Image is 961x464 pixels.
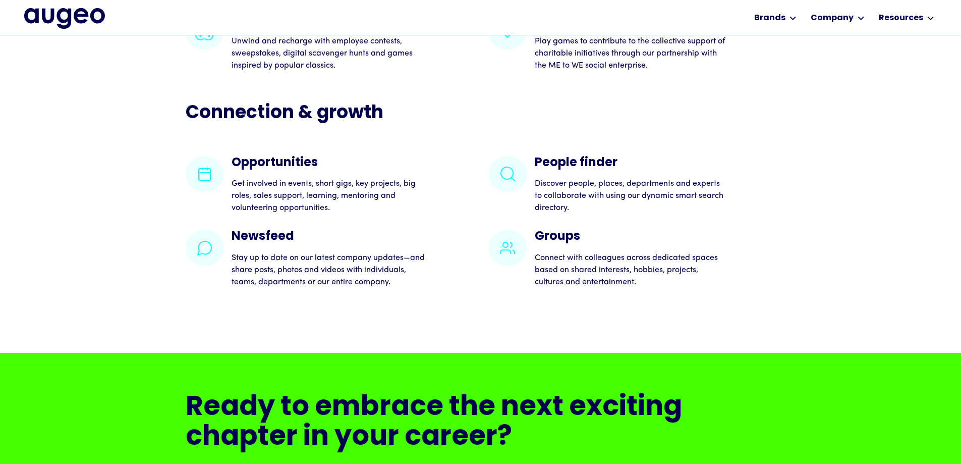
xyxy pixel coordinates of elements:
a: home [24,8,105,28]
h4: Newsfeed [232,230,425,243]
p: Play games to contribute to the collective support of charitable initiatives through our partners... [535,35,728,72]
img: Augeo's full logo in midnight blue. [24,8,105,28]
h4: Connection & growth [186,104,383,124]
h2: Ready to embrace the next exciting chapter in your career? [186,393,776,453]
h4: People finder [535,157,728,170]
p: Discover people, places, departments and experts to collaborate with using our dynamic smart sear... [535,178,728,214]
h4: Groups [535,230,728,243]
p: Stay up to date on our latest company updates—and share posts, photos and videos with individuals... [232,252,425,288]
p: Unwind and recharge with employee contests, sweepstakes, digital scavenger hunts and games inspir... [232,35,425,72]
div: Brands [754,12,785,24]
p: Connect with colleagues across dedicated spaces based on shared interests, hobbies, projects, cul... [535,252,728,288]
div: Resources [879,12,923,24]
div: Company [811,12,854,24]
p: Get involved in events, short gigs, key projects, big roles, sales support, learning, mentoring a... [232,178,425,214]
h4: Opportunities [232,157,425,170]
